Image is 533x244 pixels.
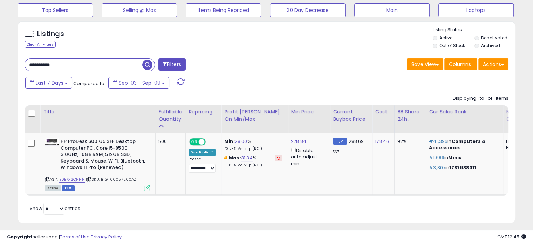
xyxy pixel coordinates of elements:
div: Disable auto adjust min [291,146,324,167]
a: Terms of Use [60,233,90,240]
p: in [429,165,498,171]
button: Last 7 Days [25,77,72,89]
p: in [429,138,498,151]
button: Main [354,3,430,17]
button: Top Sellers [18,3,93,17]
span: #3,807 [429,164,445,171]
label: Active [439,35,452,41]
small: FBM [333,138,347,145]
p: Listing States: [433,27,515,33]
div: Current Buybox Price [333,108,369,123]
span: Last 7 Days [36,79,63,86]
div: Repricing [189,108,218,116]
th: The percentage added to the cost of goods (COGS) that forms the calculator for Min & Max prices. [221,105,288,133]
span: | SKU: BTG-00057200AZ [86,177,137,182]
a: 31.34 [241,154,253,161]
button: Save View [407,58,443,70]
div: seller snap | | [7,234,122,240]
div: Profit [PERSON_NAME] on Min/Max [224,108,285,123]
span: 2025-09-17 12:45 GMT [497,233,526,240]
span: Sep-03 - Sep-09 [119,79,160,86]
label: Deactivated [481,35,507,41]
p: in [429,154,498,161]
a: 178.46 [375,138,389,145]
div: % [224,155,282,168]
span: Minis [448,154,462,161]
div: Preset: [189,157,216,173]
span: Compared to: [73,80,105,87]
span: Columns [449,61,471,68]
strong: Copyright [7,233,33,240]
div: Title [43,108,152,116]
div: % [224,138,282,151]
button: Laptops [438,3,514,17]
a: 278.84 [291,138,306,145]
div: ASIN: [45,138,150,190]
img: 41nYfNSfaFL._SL40_.jpg [45,138,59,145]
b: Min: [224,138,235,145]
h5: Listings [37,29,64,39]
div: Fulfillable Quantity [158,108,183,123]
div: Min Price [291,108,327,116]
div: BB Share 24h. [397,108,423,123]
b: HP ProDesk 600 G5 SFF Desktop Computer PC, Core i5-9500 3.0GHz, 16GB RAM, 512GB SSD, Keyboard & M... [61,138,146,173]
a: Privacy Policy [91,233,122,240]
button: Selling @ Max [102,3,177,17]
div: Clear All Filters [25,41,56,48]
div: Num of Comp. [506,108,532,123]
span: 17871138011 [449,164,476,171]
button: Sep-03 - Sep-09 [108,77,169,89]
a: 28.00 [235,138,247,145]
a: B0BXFSQNHN [59,177,85,183]
span: ON [190,139,199,145]
button: Filters [158,58,186,71]
span: Computers & Accessories [429,138,486,151]
div: Cur Sales Rank [429,108,500,116]
div: 92% [397,138,421,145]
label: Archived [481,42,500,48]
button: 30 Day Decrease [270,3,345,17]
button: Actions [478,58,508,70]
span: OFF [205,139,216,145]
div: 500 [158,138,180,145]
span: Show: entries [30,205,80,212]
div: Displaying 1 to 1 of 1 items [453,95,508,102]
span: #41,396 [429,138,447,145]
p: 43.75% Markup (ROI) [224,146,282,151]
span: FBM [62,185,75,191]
b: Max: [229,154,241,161]
label: Out of Stock [439,42,465,48]
span: 288.69 [349,138,364,145]
div: Win BuyBox * [189,149,216,156]
span: All listings currently available for purchase on Amazon [45,185,61,191]
div: FBM: 3 [506,145,529,151]
div: Cost [375,108,391,116]
span: #1,689 [429,154,444,161]
button: Items Being Repriced [186,3,261,17]
p: 51.66% Markup (ROI) [224,163,282,168]
div: FBA: 0 [506,138,529,145]
button: Columns [444,58,477,70]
